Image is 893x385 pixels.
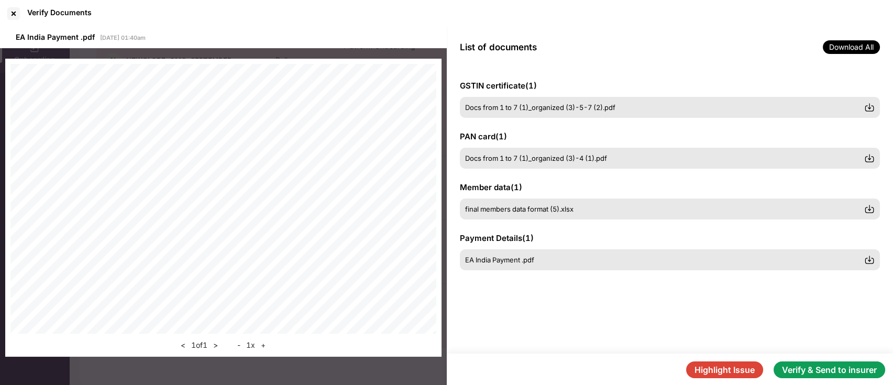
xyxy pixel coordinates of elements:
span: final members data format (5).xlsx [465,205,574,213]
div: 1 of 1 [178,339,221,351]
div: Verify Documents [27,8,92,17]
button: Verify & Send to insurer [774,361,885,378]
img: svg+xml;base64,PHN2ZyBpZD0iRG93bmxvYWQtMzJ4MzIiIHhtbG5zPSJodHRwOi8vd3d3LnczLm9yZy8yMDAwL3N2ZyIgd2... [864,102,875,113]
span: Docs from 1 to 7 (1)_organized (3)-4 (1).pdf [465,154,607,162]
button: Highlight Issue [686,361,763,378]
span: Member data ( 1 ) [460,182,522,192]
img: svg+xml;base64,PHN2ZyBpZD0iRG93bmxvYWQtMzJ4MzIiIHhtbG5zPSJodHRwOi8vd3d3LnczLm9yZy8yMDAwL3N2ZyIgd2... [864,204,875,214]
img: svg+xml;base64,PHN2ZyBpZD0iRG93bmxvYWQtMzJ4MzIiIHhtbG5zPSJodHRwOi8vd3d3LnczLm9yZy8yMDAwL3N2ZyIgd2... [864,255,875,265]
span: [DATE] 01:40am [100,34,146,41]
span: PAN card ( 1 ) [460,131,507,141]
div: 1 x [234,339,269,351]
span: Payment Details ( 1 ) [460,233,534,243]
button: < [178,339,189,351]
button: > [210,339,221,351]
img: svg+xml;base64,PHN2ZyBpZD0iRG93bmxvYWQtMzJ4MzIiIHhtbG5zPSJodHRwOi8vd3d3LnczLm9yZy8yMDAwL3N2ZyIgd2... [864,153,875,163]
span: EA India Payment .pdf [16,32,95,41]
span: GSTIN certificate ( 1 ) [460,81,537,91]
span: EA India Payment .pdf [465,256,534,264]
span: Docs from 1 to 7 (1)_organized (3)-5-7 (2).pdf [465,103,615,112]
span: List of documents [460,42,537,52]
span: Download All [823,40,880,54]
button: + [258,339,269,351]
button: - [234,339,244,351]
